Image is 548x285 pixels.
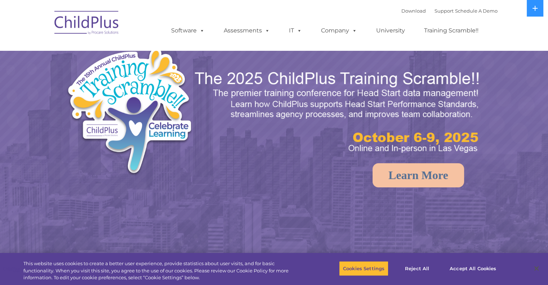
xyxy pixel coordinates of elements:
a: Software [164,23,212,38]
font: | [401,8,498,14]
div: This website uses cookies to create a better user experience, provide statistics about user visit... [23,260,302,281]
a: University [369,23,412,38]
a: Assessments [217,23,277,38]
a: Download [401,8,426,14]
button: Close [529,260,544,276]
a: Learn More [373,163,464,187]
button: Reject All [395,261,440,276]
a: Company [314,23,364,38]
a: Support [435,8,454,14]
img: ChildPlus by Procare Solutions [51,6,123,42]
a: Training Scramble!! [417,23,486,38]
a: IT [282,23,309,38]
a: Schedule A Demo [455,8,498,14]
button: Accept All Cookies [446,261,500,276]
button: Cookies Settings [339,261,388,276]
